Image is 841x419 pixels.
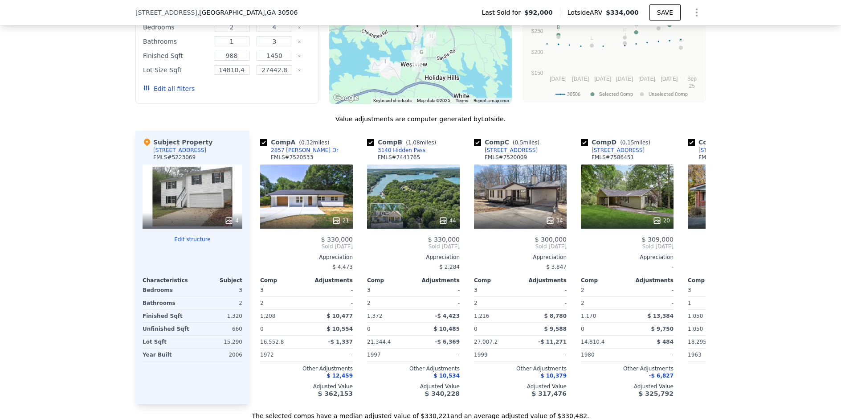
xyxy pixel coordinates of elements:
div: 660 [194,323,242,335]
div: 2 [367,297,412,309]
div: Adjustments [306,277,353,284]
span: Lotside ARV [567,8,606,17]
div: Other Adjustments [367,365,460,372]
div: - [415,349,460,361]
a: [STREET_ADDRESS] [581,147,645,154]
span: Sold [DATE] [688,243,780,250]
div: - [581,261,674,273]
span: $ 8,780 [544,313,567,319]
span: $ 4,473 [332,264,353,270]
div: 2 [581,297,625,309]
span: Last Sold for [482,8,524,17]
text: Sep [687,76,697,82]
a: 2857 [PERSON_NAME] Dr [260,147,339,154]
div: - [415,284,460,296]
span: -$ 11,271 [538,339,567,345]
span: $ 484 [657,339,674,345]
span: $ 9,588 [544,326,567,332]
div: - [629,284,674,296]
span: $ 10,485 [433,326,460,332]
span: -$ 1,337 [328,339,353,345]
div: 1963 [688,349,732,361]
div: Appreciation [581,254,674,261]
text: Unselected Comp [649,91,688,97]
a: [STREET_ADDRESS] [688,147,751,154]
text: 30506 [567,91,580,97]
span: $ 309,000 [642,236,674,243]
div: 20 [653,216,670,225]
text: [DATE] [572,76,589,82]
button: SAVE [649,4,681,21]
span: $ 3,847 [546,264,567,270]
div: Comp [581,277,627,284]
div: 2 [194,297,242,309]
span: 0 [367,326,371,332]
div: Comp A [260,138,333,147]
div: 3140 Hidden Pass [380,58,389,73]
div: Appreciation [688,254,780,261]
div: Adjustments [520,277,567,284]
div: 15,290 [194,336,242,348]
span: -$ 6,369 [435,339,460,345]
a: Open this area in Google Maps (opens a new window) [331,92,361,104]
span: ( miles) [616,140,654,146]
div: 2857 Fran Mar Dr [423,31,433,46]
span: 16,552.8 [260,339,284,345]
div: Finished Sqft [143,49,208,62]
text: G [679,37,683,43]
text: $150 [531,70,543,76]
div: Comp [474,277,520,284]
div: FMLS # 7520009 [485,154,527,161]
div: FMLS # 7586451 [592,154,634,161]
div: 2006 [194,349,242,361]
span: $ 362,153 [318,390,353,397]
div: - [522,297,567,309]
div: - [522,284,567,296]
span: ( miles) [402,140,440,146]
div: 3136 Hidden Pass [380,57,390,72]
text: H [623,27,627,33]
text: [DATE] [550,76,567,82]
span: $92,000 [524,8,553,17]
span: Map data ©2025 [417,98,450,103]
div: Other Adjustments [474,365,567,372]
span: 21,344.4 [367,339,391,345]
div: 3140 Hidden Pass [378,147,425,154]
text: [DATE] [595,76,612,82]
div: Comp D [581,138,654,147]
text: [DATE] [638,76,655,82]
div: Adjusted Value [474,383,567,390]
div: Value adjustments are computer generated by Lotside . [135,115,706,123]
span: $ 13,384 [647,313,674,319]
span: 3 [688,287,691,293]
div: 3 [194,284,242,296]
span: 14,810.4 [581,339,604,345]
span: 1,050 [688,326,703,332]
span: $ 10,534 [433,373,460,379]
span: $ 10,379 [540,373,567,379]
div: 1972 [260,349,305,361]
div: - [308,349,353,361]
div: FMLS # 7495508 [698,154,741,161]
div: Characteristics [143,277,192,284]
span: Sold [DATE] [474,243,567,250]
div: - [629,349,674,361]
span: $ 10,477 [327,313,353,319]
div: 2709 Old Dawsonville Rd [411,44,421,59]
div: 1 [688,297,732,309]
div: 2 [260,297,305,309]
button: Clear [298,54,301,58]
span: Sold [DATE] [260,243,353,250]
div: 2 [474,297,518,309]
span: $ 317,476 [532,390,567,397]
a: [STREET_ADDRESS] [474,147,538,154]
span: 3 [260,287,264,293]
div: [STREET_ADDRESS] [153,147,206,154]
div: [STREET_ADDRESS] [485,147,538,154]
span: ( miles) [295,140,333,146]
span: Sold [DATE] [581,243,674,250]
span: 0.5 [514,140,523,146]
div: 3033 Summer Lake Dr [412,21,422,37]
span: 0.32 [301,140,313,146]
span: , [GEOGRAPHIC_DATA] [197,8,298,17]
